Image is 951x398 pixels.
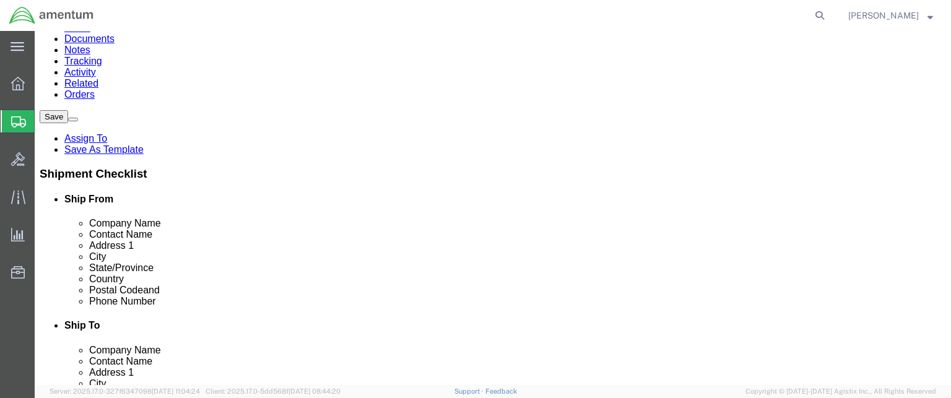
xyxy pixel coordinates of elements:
span: Server: 2025.17.0-327f6347098 [50,387,200,395]
span: [DATE] 11:04:24 [152,387,200,395]
span: Client: 2025.17.0-5dd568f [206,387,341,395]
span: [DATE] 08:44:20 [289,387,341,395]
a: Support [454,387,485,395]
span: Dennis Steed [848,9,919,22]
button: [PERSON_NAME] [848,8,934,23]
img: logo [9,6,94,25]
span: Copyright © [DATE]-[DATE] Agistix Inc., All Rights Reserved [745,386,936,397]
a: Feedback [485,387,517,395]
iframe: FS Legacy Container [35,31,951,385]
